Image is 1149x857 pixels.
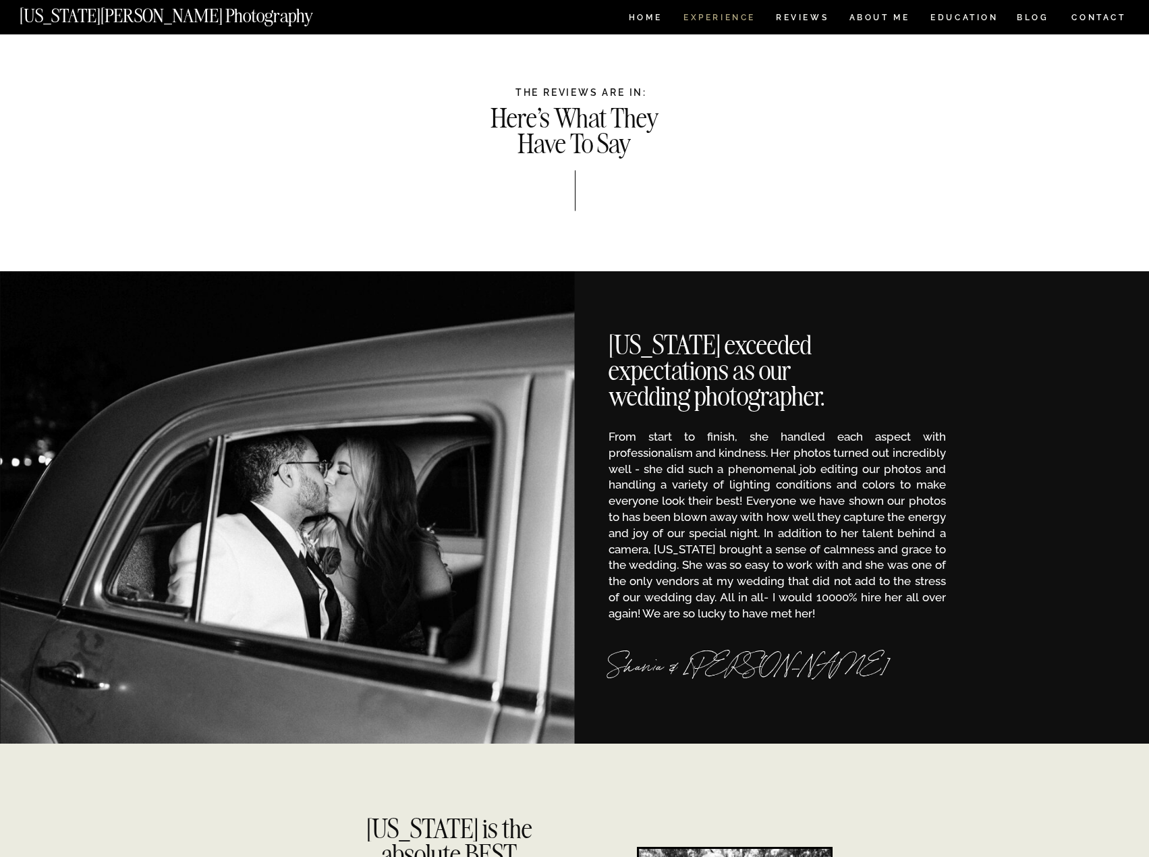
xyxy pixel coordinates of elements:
a: HOME [626,13,665,25]
h2: [US_STATE] exceeded expectations as our wedding photographer. [609,333,862,399]
p: From start to finish, she handled each aspect with professionalism and kindness. Her photos turne... [609,429,946,619]
h1: THE REVIEWS ARE IN: [184,87,979,98]
a: Experience [683,13,754,25]
h1: Here's What They Have To Say [486,106,663,154]
a: [US_STATE][PERSON_NAME] Photography [20,7,358,18]
a: ABOUT ME [849,13,910,25]
a: REVIEWS [776,13,826,25]
h3: Shania & [PERSON_NAME] [609,655,946,684]
a: CONTACT [1071,10,1127,25]
a: BLOG [1017,13,1049,25]
a: EDUCATION [929,13,1000,25]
